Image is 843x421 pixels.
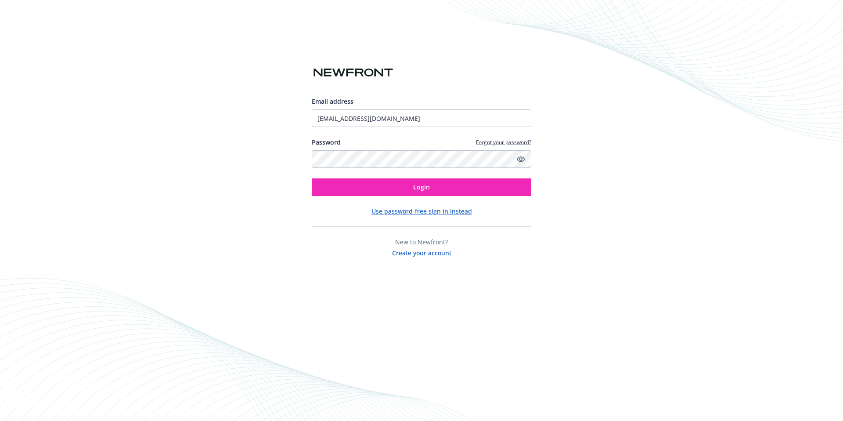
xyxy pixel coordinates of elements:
button: Login [312,178,531,196]
input: Enter your password [312,150,531,168]
span: Email address [312,97,353,105]
span: Login [413,183,430,191]
span: New to Newfront? [395,238,448,246]
a: Show password [515,154,526,164]
input: Enter your email [312,109,531,127]
button: Use password-free sign in instead [371,207,472,216]
label: Password [312,138,341,147]
a: Forgot your password? [476,138,531,146]
button: Create your account [392,247,451,258]
img: Newfront logo [312,65,395,80]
